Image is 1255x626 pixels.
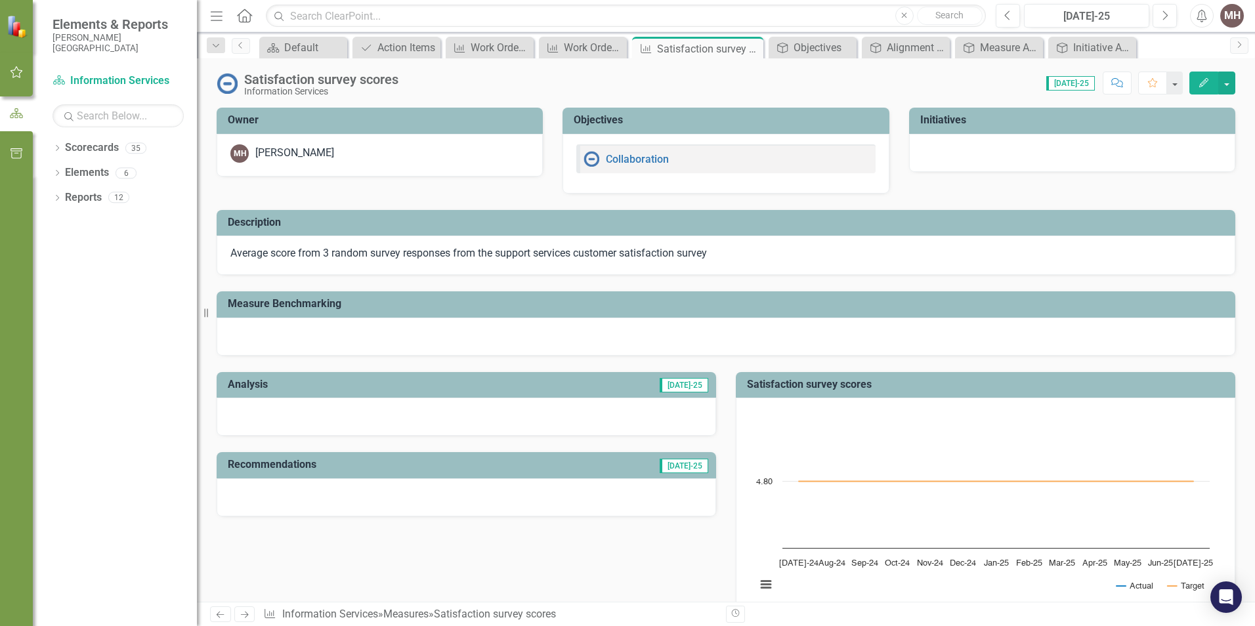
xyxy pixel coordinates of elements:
div: Work Order Completion Time [564,39,624,56]
div: Default [284,39,344,56]
h3: Recommendations [228,459,536,470]
text: Feb-25 [1016,559,1042,568]
text: [DATE]-24 [779,559,819,568]
div: Satisfaction survey scores [657,41,760,57]
div: 6 [116,167,137,178]
small: [PERSON_NAME][GEOGRAPHIC_DATA] [53,32,184,54]
a: Work Order Completion Time [542,39,624,56]
img: No Information [584,151,599,167]
span: [DATE]-25 [660,459,708,473]
img: ClearPoint Strategy [7,15,30,38]
button: Show Target [1168,581,1204,591]
div: Chart. Highcharts interactive chart. [750,408,1222,605]
button: [DATE]-25 [1024,4,1149,28]
button: View chart menu, Chart [757,575,775,594]
div: Measure Alignment [980,39,1040,56]
div: Initiative Alignment [1073,39,1133,56]
a: Objectives [772,39,853,56]
a: Elements [65,165,109,180]
div: [PERSON_NAME] [255,146,334,161]
text: [DATE]-25 [1174,559,1213,568]
div: Information Services [244,87,398,96]
text: Oct-24 [885,559,910,568]
a: Information Services [53,73,184,89]
div: Satisfaction survey scores [434,608,556,620]
text: Sep-24 [851,559,878,568]
a: Scorecards [65,140,119,156]
button: Show Actual [1117,581,1153,591]
button: MH [1220,4,1244,28]
p: Average score from 3 random survey responses from the support services customer satisfaction survey [230,246,1222,261]
text: 4.80 [756,478,773,486]
text: Dec-24 [950,559,976,568]
div: [DATE]-25 [1029,9,1145,24]
div: Objectives [794,39,853,56]
span: Search [935,10,964,20]
h3: Initiatives [920,114,1229,126]
h3: Analysis [228,379,442,390]
a: Information Services [282,608,378,620]
text: Apr-25 [1082,559,1107,568]
button: Search [917,7,983,25]
a: Measures [383,608,429,620]
svg: Interactive chart [750,408,1216,605]
h3: Objectives [574,114,882,126]
span: [DATE]-25 [660,378,708,392]
h3: Satisfaction survey scores [747,379,1229,390]
img: No Information [217,73,238,94]
div: Action Items [377,39,437,56]
span: [DATE]-25 [1046,76,1095,91]
div: Alignment Matrix [887,39,947,56]
text: Jun-25 [1148,559,1173,568]
a: Alignment Matrix [865,39,947,56]
text: May-25 [1114,559,1141,568]
a: Collaboration [606,153,669,165]
a: Default [263,39,344,56]
div: Work Order Completion [471,39,530,56]
div: MH [230,144,249,163]
a: Initiative Alignment [1052,39,1133,56]
g: Target, line 2 of 2 with 13 data points. [797,479,1196,484]
span: Elements & Reports [53,16,184,32]
div: 35 [125,142,146,154]
text: Mar-25 [1049,559,1075,568]
text: Jan-25 [984,559,1009,568]
text: Aug-24 [819,559,845,568]
a: Reports [65,190,102,205]
a: Work Order Completion [449,39,530,56]
h3: Owner [228,114,536,126]
div: 12 [108,192,129,203]
input: Search ClearPoint... [266,5,986,28]
div: Satisfaction survey scores [244,72,398,87]
input: Search Below... [53,104,184,127]
a: Measure Alignment [958,39,1040,56]
h3: Description [228,217,1229,228]
div: Open Intercom Messenger [1210,581,1242,613]
h3: Measure Benchmarking [228,298,1229,310]
div: » » [263,607,716,622]
a: Action Items [356,39,437,56]
text: Nov-24 [917,559,943,568]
